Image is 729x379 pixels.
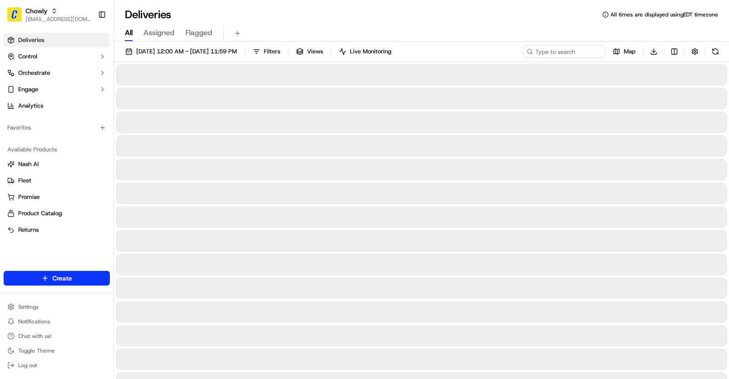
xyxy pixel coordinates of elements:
[18,193,40,201] span: Promise
[611,11,718,18] span: All times are displayed using EDT timezone
[144,27,175,38] span: Assigned
[523,45,605,58] input: Type to search
[4,173,110,188] button: Fleet
[350,47,391,56] span: Live Monitoring
[18,36,44,44] span: Deliveries
[7,7,22,22] img: Chowly
[18,69,50,77] span: Orchestrate
[4,33,110,47] a: Deliveries
[307,47,323,56] span: Views
[18,52,37,61] span: Control
[18,303,39,311] span: Settings
[4,330,110,343] button: Chat with us!
[18,102,43,110] span: Analytics
[4,4,94,26] button: ChowlyChowly[EMAIL_ADDRESS][DOMAIN_NAME]
[292,45,327,58] button: Views
[4,271,110,286] button: Create
[136,47,237,56] span: [DATE] 12:00 AM - [DATE] 11:59 PM
[609,45,640,58] button: Map
[185,27,212,38] span: Flagged
[7,209,106,218] a: Product Catalog
[18,160,39,168] span: Nash AI
[264,47,280,56] span: Filters
[4,206,110,221] button: Product Catalog
[4,142,110,157] div: Available Products
[4,157,110,171] button: Nash AI
[624,47,636,56] span: Map
[4,66,110,80] button: Orchestrate
[249,45,284,58] button: Filters
[7,177,106,185] a: Fleet
[4,344,110,357] button: Toggle Theme
[18,226,39,234] span: Returns
[125,7,171,22] h1: Deliveries
[18,332,51,340] span: Chat with us!
[4,315,110,328] button: Notifications
[52,274,72,283] span: Create
[4,120,110,135] div: Favorites
[18,209,62,218] span: Product Catalog
[18,347,55,354] span: Toggle Theme
[4,190,110,204] button: Promise
[18,318,50,325] span: Notifications
[7,160,106,168] a: Nash AI
[709,45,722,58] button: Refresh
[18,85,38,93] span: Engage
[335,45,395,58] button: Live Monitoring
[4,82,110,97] button: Engage
[7,226,106,234] a: Returns
[125,27,133,38] span: All
[4,223,110,237] button: Returns
[121,45,241,58] button: [DATE] 12:00 AM - [DATE] 11:59 PM
[4,359,110,372] button: Log out
[26,6,47,16] button: Chowly
[7,193,106,201] a: Promise
[26,16,91,23] button: [EMAIL_ADDRESS][DOMAIN_NAME]
[4,99,110,113] a: Analytics
[18,177,31,185] span: Fleet
[4,49,110,64] button: Control
[4,301,110,313] button: Settings
[18,362,37,369] span: Log out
